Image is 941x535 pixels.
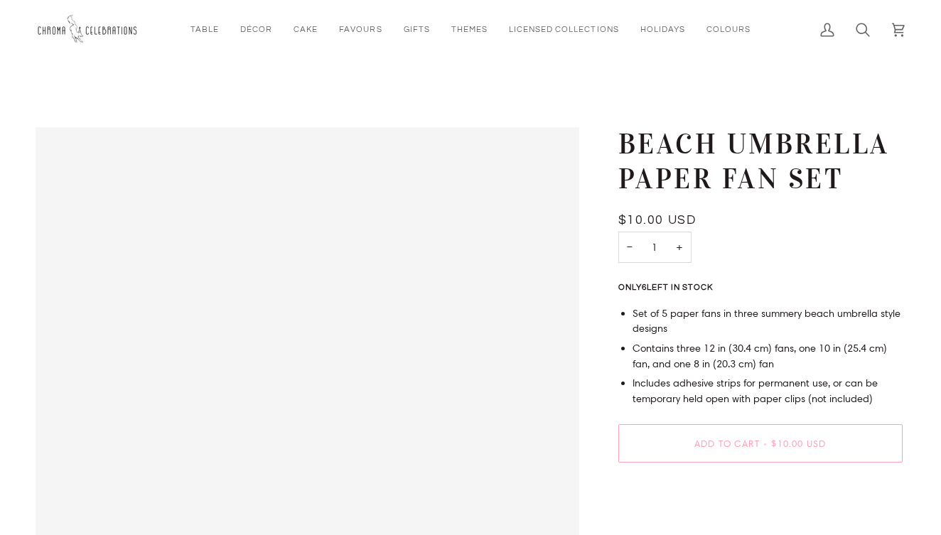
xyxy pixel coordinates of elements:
span: Licensed Collections [509,23,619,36]
button: Decrease quantity [618,232,641,264]
img: Chroma Celebrations [36,11,142,48]
span: Cake [294,23,318,36]
span: $10.00 USD [618,214,697,227]
span: Only left in stock [618,283,720,292]
span: Themes [451,23,488,36]
button: Increase quantity [667,232,692,264]
span: Décor [240,23,272,36]
span: $10.00 USD [771,438,826,449]
h1: Beach Umbrella Paper Fan Set [618,127,892,197]
span: Add to Cart [694,438,760,449]
li: Set of 5 paper fans in three summery beach umbrella style designs [633,306,903,337]
span: • [760,438,772,449]
button: Add to Cart [618,424,903,463]
span: Gifts [404,23,430,36]
span: Table [190,23,219,36]
span: Colours [706,23,751,36]
input: Quantity [618,232,692,264]
li: Includes adhesive strips for permanent use, or can be temporary held open with paper clips (not i... [633,376,903,407]
li: Contains three 12 in (30.4 cm) fans, one 10 in (25.4 cm) fan, and one 8 in (20.3 cm) fan [633,341,903,372]
span: Favours [339,23,382,36]
span: Holidays [640,23,685,36]
span: 6 [642,283,647,291]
